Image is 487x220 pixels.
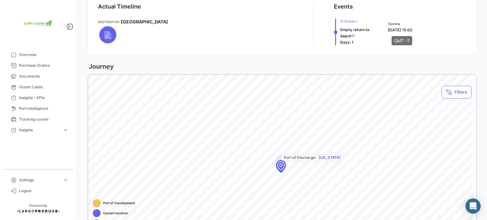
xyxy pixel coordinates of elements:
span: Insights - KPIs [19,95,68,101]
a: Documents [5,71,71,82]
span: Port Intelligence [19,106,68,111]
a: Insights - KPIs [5,92,71,103]
span: Tracking courier [19,116,68,122]
span: Overview [19,52,68,58]
span: [GEOGRAPHIC_DATA] [121,19,168,25]
span: [US_STATE] [319,155,341,160]
span: Purchase Orders [19,63,68,68]
span: expand_more [63,177,68,183]
span: Current location [103,211,128,216]
h3: Journey [88,62,114,71]
button: Filters [442,86,471,98]
span: 21 Events + [340,19,380,24]
div: GMT -7 [392,36,412,45]
a: Overview [5,49,71,60]
span: Insights [19,127,60,133]
div: Events [334,2,353,11]
span: Settings [19,177,60,183]
a: Purchase Orders [5,60,71,71]
span: expand_more [63,127,68,133]
a: Port Intelligence [5,103,71,114]
span: Documents [19,73,68,79]
span: Days: 1 [340,40,354,45]
span: [DATE] 15:02 [388,28,412,32]
span: Logout [19,188,68,194]
span: Ocean Loads [19,84,68,90]
div: Actual Timeline [98,2,141,11]
img: 2e1e32d8-98e2-4bbc-880e-a7f20153c351.png [22,8,54,39]
span: Empty return to depot [340,27,369,38]
span: Port of Transhipment [103,200,135,205]
div: Abrir Intercom Messenger [465,198,481,214]
app-card-info-title: Destination [98,19,119,24]
a: Ocean Loads [5,82,71,92]
span: Tacoma [388,21,412,26]
div: Map marker [276,160,286,173]
a: Tracking courier [5,114,71,125]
